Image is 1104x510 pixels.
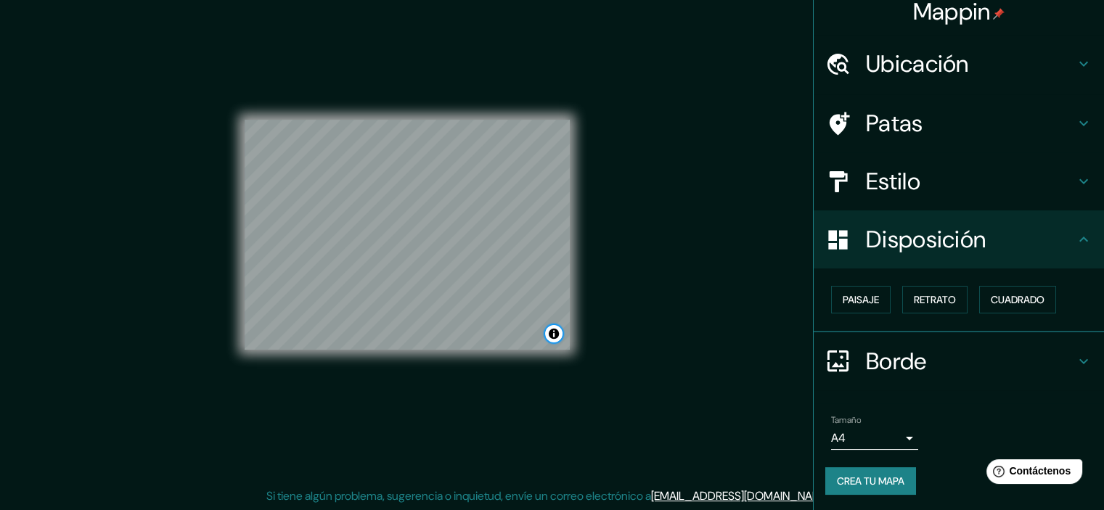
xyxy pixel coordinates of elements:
button: Retrato [902,286,968,313]
font: Tamaño [831,414,861,426]
font: Estilo [866,166,920,197]
canvas: Mapa [245,120,570,350]
div: Ubicación [814,35,1104,93]
font: Disposición [866,224,986,255]
font: Crea tu mapa [837,474,904,488]
div: Estilo [814,152,1104,210]
button: Cuadrado [979,286,1056,313]
div: Borde [814,332,1104,390]
font: A4 [831,430,846,445]
font: Ubicación [866,49,969,79]
font: Patas [866,108,923,139]
button: Activar o desactivar atribución [545,325,563,342]
button: Paisaje [831,286,891,313]
font: Paisaje [843,293,879,306]
font: Cuadrado [991,293,1044,306]
button: Crea tu mapa [825,467,916,495]
div: Disposición [814,210,1104,268]
img: pin-icon.png [993,8,1005,20]
font: Retrato [914,293,956,306]
div: A4 [831,427,918,450]
div: Patas [814,94,1104,152]
a: [EMAIL_ADDRESS][DOMAIN_NAME] [651,488,830,503]
iframe: Lanzador de widgets de ayuda [975,453,1088,494]
font: Si tiene algún problema, sugerencia o inquietud, envíe un correo electrónico a [266,488,651,503]
font: Borde [866,346,927,377]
